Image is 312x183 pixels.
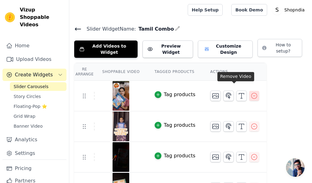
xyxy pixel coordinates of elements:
[231,4,267,16] a: Book Demo
[258,39,302,57] button: How to setup?
[10,122,66,130] a: Banner Video
[14,103,47,109] span: Floating-Pop ⭐
[14,93,41,100] span: Story Circles
[2,134,66,146] a: Analytics
[14,123,43,129] span: Banner Video
[198,40,253,58] button: Customize Design
[10,92,66,101] a: Story Circles
[275,7,279,13] text: S
[155,152,195,160] button: Tag products
[112,142,130,172] img: reel-preview-51246e-5.myshopify.com-3648284752206438113_58528971570.jpeg
[14,113,35,119] span: Grid Wrap
[164,152,195,160] div: Tag products
[258,46,302,52] a: How to setup?
[188,4,223,16] a: Help Setup
[164,121,195,129] div: Tag products
[10,112,66,121] a: Grid Wrap
[2,147,66,160] a: Settings
[272,4,307,15] button: S Shopndia
[210,91,221,101] button: Change Thumbnail
[175,25,180,33] div: Edit Name
[14,83,49,90] span: Slider Carousels
[210,152,221,162] button: Change Thumbnail
[210,121,221,132] button: Change Thumbnail
[203,63,267,81] th: Actions
[164,91,195,98] div: Tag products
[155,91,195,98] button: Tag products
[143,40,193,58] button: Preview Widget
[82,25,136,33] span: Slider Widget Name:
[2,69,66,81] button: Create Widgets
[2,53,66,66] a: Upload Videos
[10,102,66,111] a: Floating-Pop ⭐
[112,112,130,141] img: reel-preview-51246e-5.myshopify.com-3695267101167654929_66576044140.jpeg
[74,40,138,58] button: Add Videos to Widget
[5,12,15,22] img: Vizup
[282,4,307,15] p: Shopndia
[20,6,64,28] span: Vizup Shoppable Videos
[2,162,66,175] a: Pricing
[112,81,130,111] img: reel-preview-51246e-5.myshopify.com-3692452447675178430_65181859972.jpeg
[2,40,66,52] a: Home
[74,63,95,81] th: Re Arrange
[15,71,53,79] span: Create Widgets
[10,82,66,91] a: Slider Carousels
[155,121,195,129] button: Tag products
[286,158,305,177] a: Open chat
[95,63,147,81] th: Shoppable Video
[136,25,174,33] span: Tamil Combo
[147,63,203,81] th: Tagged Products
